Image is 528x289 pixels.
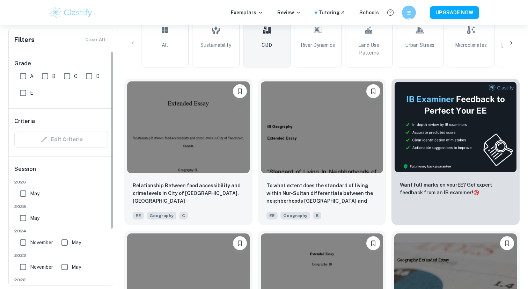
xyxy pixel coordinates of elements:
span: November [30,239,53,246]
span: May [30,190,39,197]
p: Review [277,9,301,16]
div: Criteria filters are unavailable when searching by topic [14,131,108,148]
img: Thumbnail [394,81,517,173]
span: Geography [280,212,310,219]
a: BookmarkTo what extent does the standard of living within Nur-Sultan differentiate between the ne... [258,79,386,225]
span: Land Use Patterns [348,41,389,57]
span: A [30,72,34,80]
button: Bookmark [233,84,247,98]
span: Microclimates [455,41,487,49]
span: C [179,212,188,219]
span: 2024 [14,228,108,234]
a: ThumbnailWant full marks on yourEE? Get expert feedback from an IB examiner! [391,79,520,225]
button: 조원 [402,6,416,20]
h6: Grade [14,59,108,68]
span: B [52,72,56,80]
span: May [30,214,39,222]
p: To what extent does the standard of living within Nur-Sultan differentiate between the neighborho... [266,182,378,205]
a: Tutoring [318,9,345,16]
span: EE [133,212,144,219]
span: 2026 [14,179,108,185]
span: Urban Stress [405,41,434,49]
span: C [74,72,78,80]
span: EE [266,212,278,219]
span: 2025 [14,203,108,210]
a: BookmarkRelationship Between food accessibility and crime levels in City of Vancouver, CanadaEEGe... [124,79,252,225]
span: D [96,72,100,80]
img: Clastify logo [49,6,93,20]
span: CBD [262,41,272,49]
span: Geography [147,212,176,219]
span: E [30,89,33,97]
span: May [72,263,81,271]
h6: Session [14,165,108,179]
p: Relationship Between food accessibility and crime levels in City of Vancouver, Canada [133,182,244,205]
span: May [72,239,81,246]
p: Exemplars [231,9,263,16]
img: Geography EE example thumbnail: To what extent does the standard of livi [261,81,383,173]
button: Bookmark [500,236,514,250]
a: Schools [359,9,379,16]
span: November [30,263,53,271]
button: Bookmark [366,236,380,250]
h6: 조원 [405,9,413,16]
span: 🎯 [473,190,479,195]
span: 2023 [14,252,108,259]
button: UPGRADE NOW [430,6,479,19]
p: Want full marks on your EE ? Get expert feedback from an IB examiner! [400,181,511,196]
span: Sustainability [200,41,231,49]
button: Help and Feedback [384,7,396,19]
button: Bookmark [366,84,380,98]
span: 2022 [14,277,108,283]
h6: Criteria [14,117,35,125]
img: Geography EE example thumbnail: Relationship Between food accessibility [127,81,250,173]
span: All [162,41,168,49]
span: River Dynamics [301,41,335,49]
span: B [313,212,321,219]
h6: Filters [14,35,35,45]
button: Bookmark [233,236,247,250]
